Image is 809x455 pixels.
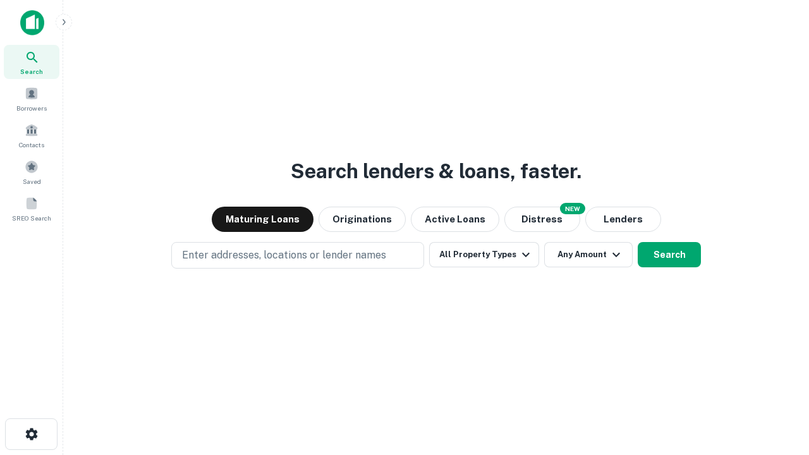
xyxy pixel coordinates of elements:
[4,82,59,116] a: Borrowers
[20,66,43,76] span: Search
[182,248,386,263] p: Enter addresses, locations or lender names
[638,242,701,267] button: Search
[560,203,585,214] div: NEW
[171,242,424,269] button: Enter addresses, locations or lender names
[746,354,809,415] iframe: Chat Widget
[12,213,51,223] span: SREO Search
[411,207,499,232] button: Active Loans
[4,191,59,226] a: SREO Search
[23,176,41,186] span: Saved
[319,207,406,232] button: Originations
[19,140,44,150] span: Contacts
[4,45,59,79] a: Search
[429,242,539,267] button: All Property Types
[212,207,313,232] button: Maturing Loans
[16,103,47,113] span: Borrowers
[4,118,59,152] a: Contacts
[4,155,59,189] a: Saved
[544,242,633,267] button: Any Amount
[20,10,44,35] img: capitalize-icon.png
[585,207,661,232] button: Lenders
[504,207,580,232] button: Search distressed loans with lien and other non-mortgage details.
[291,156,581,186] h3: Search lenders & loans, faster.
